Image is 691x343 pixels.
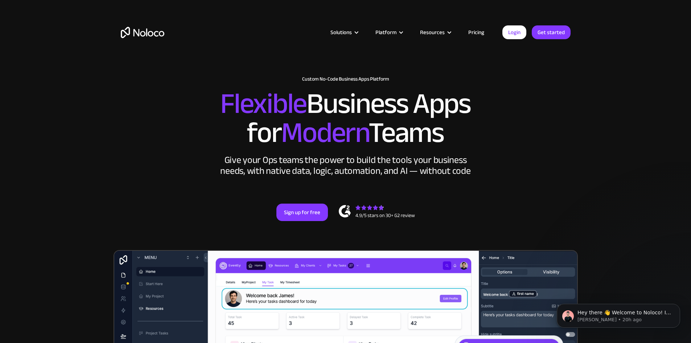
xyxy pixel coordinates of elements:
[121,89,571,147] h2: Business Apps for Teams
[220,77,307,131] span: Flexible
[459,28,493,37] a: Pricing
[219,155,473,176] div: Give your Ops teams the power to build the tools your business needs, with native data, logic, au...
[330,28,352,37] div: Solutions
[121,27,164,38] a: home
[502,25,526,39] a: Login
[366,28,411,37] div: Platform
[411,28,459,37] div: Resources
[546,289,691,339] iframe: Intercom notifications message
[276,204,328,221] a: Sign up for free
[532,25,571,39] a: Get started
[375,28,396,37] div: Platform
[321,28,366,37] div: Solutions
[121,76,571,82] h1: Custom No-Code Business Apps Platform
[281,106,369,160] span: Modern
[420,28,445,37] div: Resources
